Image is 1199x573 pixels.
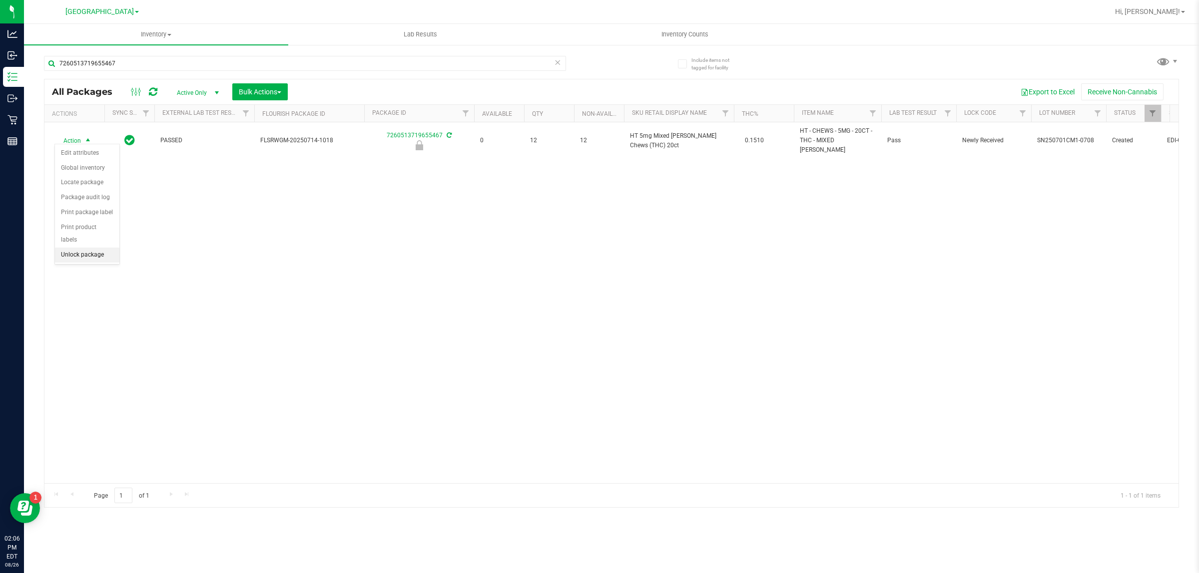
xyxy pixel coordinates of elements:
span: Inventory [24,30,288,39]
inline-svg: Outbound [7,93,17,103]
a: Lab Test Result [889,109,937,116]
a: THC% [742,110,758,117]
li: Locate package [55,175,119,190]
a: Package ID [372,109,406,116]
a: Qty [532,110,543,117]
a: Status [1114,109,1136,116]
div: Newly Received [363,140,476,150]
span: SN250701CM1-0708 [1037,136,1100,145]
a: Sync Status [112,109,151,116]
a: Available [482,110,512,117]
inline-svg: Analytics [7,29,17,39]
inline-svg: Inbound [7,50,17,60]
p: 08/26 [4,561,19,569]
iframe: Resource center [10,493,40,523]
a: Filter [1090,105,1106,122]
span: Include items not tagged for facility [691,56,741,71]
span: All Packages [52,86,122,97]
button: Receive Non-Cannabis [1081,83,1164,100]
a: Inventory Counts [553,24,817,45]
span: Page of 1 [85,488,157,503]
span: Sync from Compliance System [445,132,452,139]
a: Non-Available [582,110,626,117]
span: Inventory Counts [648,30,722,39]
span: 12 [580,136,618,145]
a: Filter [138,105,154,122]
button: Bulk Actions [232,83,288,100]
li: Print product labels [55,220,119,248]
a: Sku Retail Display Name [632,109,707,116]
span: PASSED [160,136,248,145]
a: Filter [238,105,254,122]
span: Lab Results [390,30,451,39]
span: 12 [530,136,568,145]
a: Lock Code [964,109,996,116]
span: [GEOGRAPHIC_DATA] [65,7,134,16]
span: Clear [554,56,561,69]
span: select [82,134,94,148]
span: 0.1510 [740,133,769,148]
a: Filter [865,105,881,122]
div: Actions [52,110,100,117]
a: Filter [1145,105,1161,122]
a: Filter [717,105,734,122]
a: External Lab Test Result [162,109,241,116]
a: Filter [458,105,474,122]
span: HT - CHEWS - 5MG - 20CT - THC - MIXED [PERSON_NAME] [800,126,875,155]
li: Edit attributes [55,146,119,161]
inline-svg: Inventory [7,72,17,82]
span: Newly Received [962,136,1025,145]
a: Lab Results [288,24,553,45]
p: 02:06 PM EDT [4,534,19,561]
span: Hi, [PERSON_NAME]! [1115,7,1180,15]
a: Item Name [802,109,834,116]
input: 1 [114,488,132,503]
li: Package audit log [55,190,119,205]
inline-svg: Retail [7,115,17,125]
inline-svg: Reports [7,136,17,146]
a: Inventory [24,24,288,45]
span: Bulk Actions [239,88,281,96]
span: Pass [887,136,950,145]
li: Print package label [55,205,119,220]
button: Export to Excel [1014,83,1081,100]
span: 0 [480,136,518,145]
a: Filter [940,105,956,122]
a: SKU [1169,109,1181,116]
span: HT 5mg Mixed [PERSON_NAME] Chews (THC) 20ct [630,131,728,150]
span: FLSRWGM-20250714-1018 [260,136,358,145]
li: Global inventory [55,161,119,176]
span: Action [54,134,81,148]
a: 7260513719655467 [387,132,443,139]
li: Unlock package [55,248,119,263]
a: Filter [1015,105,1031,122]
iframe: Resource center unread badge [29,492,41,504]
span: 1 - 1 of 1 items [1113,488,1169,503]
a: Lot Number [1039,109,1075,116]
span: Created [1112,136,1155,145]
a: Flourish Package ID [262,110,325,117]
input: Search Package ID, Item Name, SKU, Lot or Part Number... [44,56,566,71]
span: In Sync [124,133,135,147]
